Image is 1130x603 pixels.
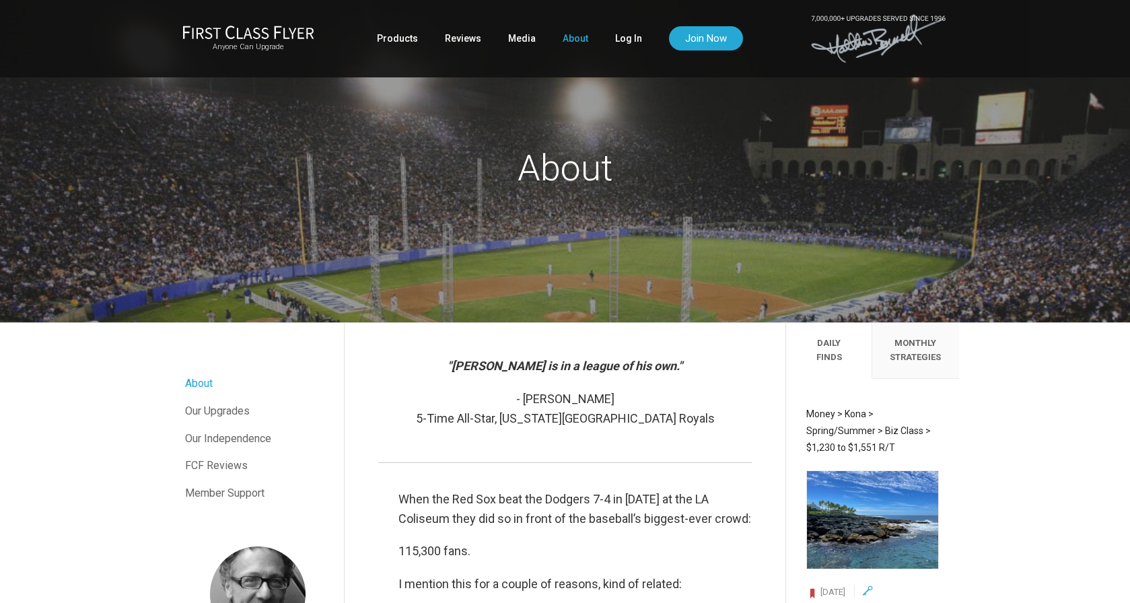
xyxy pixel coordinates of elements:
p: 115,300 fans. [398,542,752,561]
a: Our Upgrades [185,398,330,425]
a: Our Independence [185,425,330,452]
a: Reviews [445,26,481,50]
p: I mention this for a couple of reasons, kind of related: [398,575,752,594]
span: About [518,147,613,189]
span: [DATE] [820,587,845,597]
p: When the Red Sox beat the Dodgers 7-4 in [DATE] at the LA Coliseum they did so in front of the ba... [398,490,752,529]
li: Daily Finds [786,323,872,379]
a: About [185,370,330,397]
nav: Menu [185,370,330,506]
a: Media [508,26,536,50]
a: Money > Kona > Spring/Summer > Biz Class > $1,230 to $1,551 R/T [DATE] [806,406,938,596]
a: Log In [615,26,642,50]
a: About [563,26,588,50]
a: Products [377,26,418,50]
small: Anyone Can Upgrade [182,42,314,52]
span: Money > Kona > Spring/Summer > Biz Class > $1,230 to $1,551 R/T [806,409,931,453]
a: First Class FlyerAnyone Can Upgrade [182,25,314,52]
em: "[PERSON_NAME] is in a league of his own." [448,359,682,373]
img: First Class Flyer [182,25,314,39]
a: Member Support [185,480,330,507]
li: Monthly Strategies [872,323,958,379]
a: FCF Reviews [185,452,330,479]
p: - [PERSON_NAME] 5-Time All-Star, [US_STATE][GEOGRAPHIC_DATA] Royals [378,390,752,429]
a: Join Now [669,26,743,50]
